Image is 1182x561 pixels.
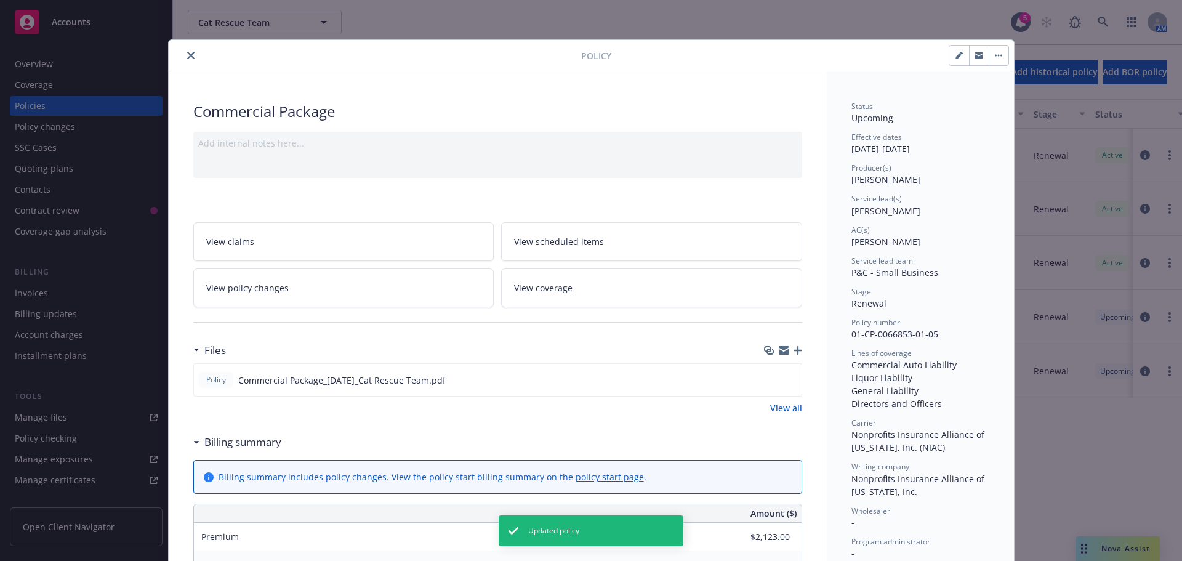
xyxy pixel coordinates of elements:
span: Premium [201,531,239,543]
span: Nonprofits Insurance Alliance of [US_STATE], Inc. [851,473,987,498]
span: Policy [204,374,228,385]
div: Liquor Liability [851,371,989,384]
span: AC(s) [851,225,870,235]
span: View scheduled items [514,235,604,248]
span: Carrier [851,418,876,428]
button: download file [766,374,776,387]
span: Lines of coverage [851,348,912,358]
h3: Files [204,342,226,358]
a: View claims [193,222,494,261]
a: View scheduled items [501,222,802,261]
a: View policy changes [193,268,494,307]
span: - [851,517,854,528]
div: Directors and Officers [851,397,989,410]
div: Add internal notes here... [198,137,797,150]
span: Producer(s) [851,163,891,173]
span: Nonprofits Insurance Alliance of [US_STATE], Inc. (NIAC) [851,429,987,453]
span: Upcoming [851,112,893,124]
span: [PERSON_NAME] [851,174,920,185]
button: preview file [786,374,797,387]
a: View coverage [501,268,802,307]
span: [PERSON_NAME] [851,205,920,217]
span: Service lead team [851,256,913,266]
span: Status [851,101,873,111]
div: Commercial Auto Liability [851,358,989,371]
span: Policy [581,49,611,62]
span: Stage [851,286,871,297]
span: Wholesaler [851,506,890,516]
div: [DATE] - [DATE] [851,132,989,155]
span: Program administrator [851,536,930,547]
div: Files [193,342,226,358]
span: 01-CP-0066853-01-05 [851,328,938,340]
div: Billing summary [193,434,281,450]
a: View all [770,402,802,414]
h3: Billing summary [204,434,281,450]
div: Commercial Package [193,101,802,122]
span: View policy changes [206,281,289,294]
span: Service lead(s) [851,193,902,204]
span: View coverage [514,281,573,294]
div: General Liability [851,384,989,397]
input: 0.00 [717,528,797,546]
span: Amount ($) [750,507,797,520]
a: policy start page [576,471,644,483]
button: close [183,48,198,63]
span: [PERSON_NAME] [851,236,920,248]
span: Renewal [851,297,886,309]
span: Commercial Package_[DATE]_Cat Rescue Team.pdf [238,374,446,387]
span: Policy number [851,317,900,328]
span: - [851,547,854,559]
span: Updated policy [528,525,579,536]
span: View claims [206,235,254,248]
span: Effective dates [851,132,902,142]
span: P&C - Small Business [851,267,938,278]
div: Billing summary includes policy changes. View the policy start billing summary on the . [219,470,646,483]
span: Writing company [851,461,909,472]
